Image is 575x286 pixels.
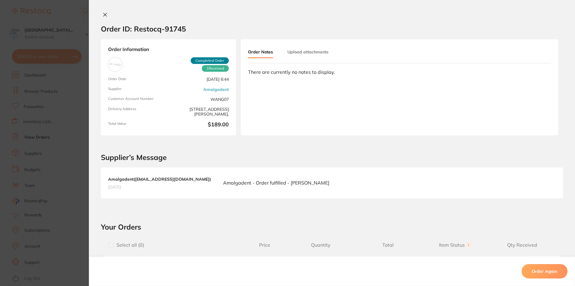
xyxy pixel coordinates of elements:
[108,47,229,53] strong: Order Information
[248,47,273,58] button: Order Notes
[171,97,229,102] span: WANG07
[171,107,229,117] span: [STREET_ADDRESS][PERSON_NAME],
[108,87,166,92] span: Supplier
[108,176,211,182] b: Amalgadent ( [EMAIL_ADDRESS][DOMAIN_NAME] )
[354,242,422,248] span: Total
[203,87,229,92] a: Amalgadent
[522,264,567,278] button: Order Again
[248,69,551,75] div: There are currently no notes to display.
[108,107,166,117] span: Delivery Address
[171,122,229,128] b: $189.00
[101,24,186,33] h2: Order ID: Restocq- 91745
[108,184,211,190] span: [DATE]
[171,77,229,82] span: [DATE] 6:44
[101,222,563,231] h2: Your Orders
[110,59,121,70] img: Amalgadent
[202,65,229,72] span: Received
[108,97,166,102] span: Customer Account Number
[101,153,563,162] h2: Supplier’s Message
[113,242,144,248] span: Select all ( 0 )
[422,242,489,248] span: Item Status
[287,47,328,57] button: Upload attachments
[287,242,354,248] span: Quantity
[489,242,556,248] span: Qty Received
[108,122,166,128] span: Total Value
[108,77,166,82] span: Order Date
[191,57,229,64] span: Completed Order
[242,242,287,248] span: Price
[223,179,329,186] p: Amalgadent - Order fulfilled - [PERSON_NAME]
